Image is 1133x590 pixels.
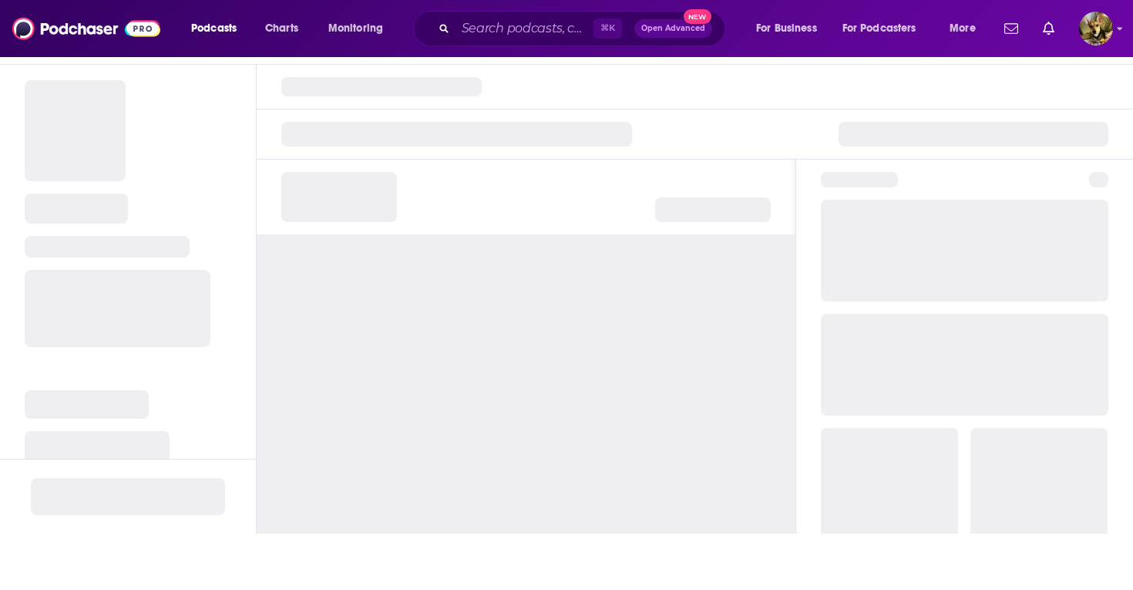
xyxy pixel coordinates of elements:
button: Show profile menu [1079,12,1113,46]
button: open menu [180,16,257,41]
img: Podchaser - Follow, Share and Rate Podcasts [12,14,160,43]
button: open menu [939,16,995,41]
span: Monitoring [328,18,383,39]
span: Logged in as SydneyDemo [1079,12,1113,46]
a: Charts [255,16,308,41]
img: User Profile [1079,12,1113,46]
span: Charts [265,18,298,39]
span: Podcasts [191,18,237,39]
span: For Business [756,18,817,39]
button: open menu [318,16,403,41]
span: New [684,9,711,24]
div: Search podcasts, credits, & more... [428,11,740,46]
span: More [950,18,976,39]
button: open menu [832,16,939,41]
a: Show notifications dropdown [998,15,1024,42]
input: Search podcasts, credits, & more... [456,16,593,41]
a: Show notifications dropdown [1037,15,1061,42]
span: For Podcasters [842,18,916,39]
span: Open Advanced [641,25,705,32]
button: Open AdvancedNew [634,19,712,38]
span: ⌘ K [593,19,622,39]
button: open menu [745,16,836,41]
